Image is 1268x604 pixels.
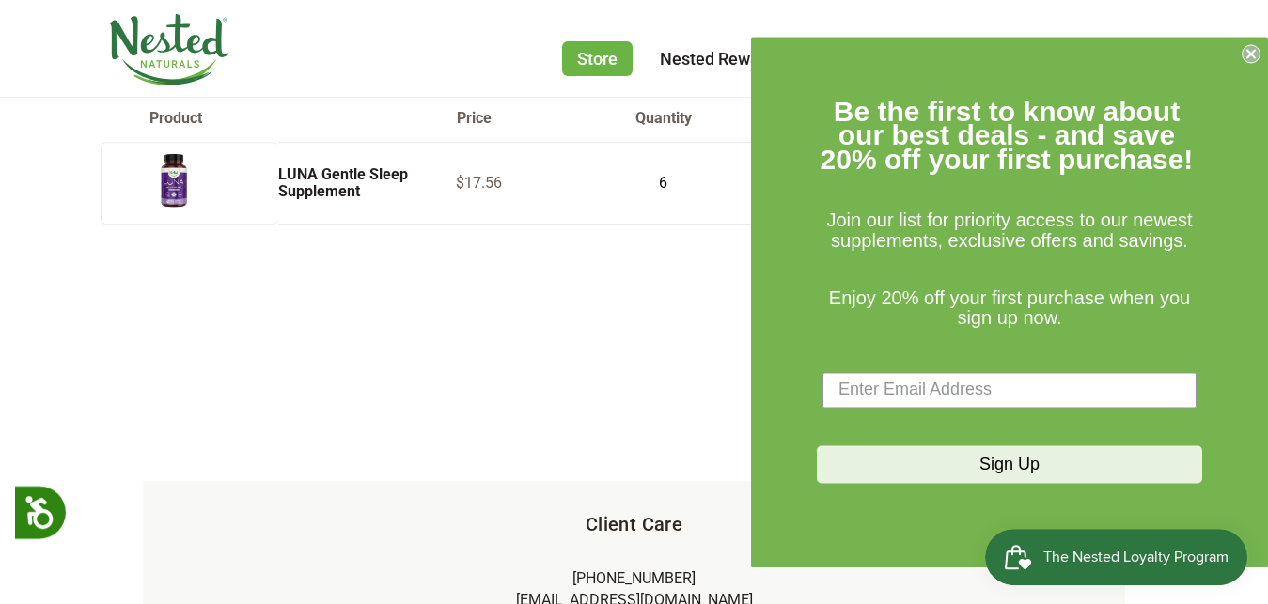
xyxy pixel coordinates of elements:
div: FLYOUT Form [751,37,1268,567]
a: [PHONE_NUMBER] [572,569,696,587]
div: Total: [101,239,1166,331]
span: Join our list for priority access to our newest supplements, exclusive offers and savings. [826,210,1192,252]
a: Store [562,41,633,76]
img: Nested Naturals [108,14,230,85]
span: $17.56 [456,174,502,192]
iframe: Button to open loyalty program pop-up [985,529,1249,585]
img: LUNA Gentle Sleep Supplement - USA [150,150,197,211]
th: Quantity [634,109,812,128]
span: Enjoy 20% off your first purchase when you sign up now. [829,287,1190,329]
span: Be the first to know about our best deals - and save 20% off your first purchase! [821,96,1194,175]
button: Close dialog [1242,44,1260,63]
input: Enter Email Address [822,372,1197,408]
a: Nested Rewards [660,49,783,69]
button: Sign Up [817,445,1202,483]
a: LUNA Gentle Sleep Supplement [278,165,408,200]
h5: Client Care [173,511,1095,537]
th: Product [101,109,456,128]
th: Price [456,109,634,128]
